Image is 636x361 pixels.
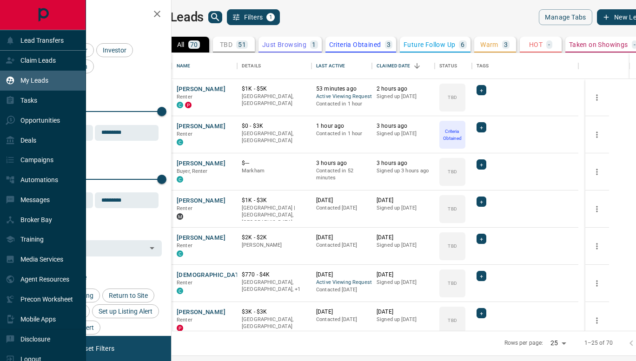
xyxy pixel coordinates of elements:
[177,176,183,183] div: condos.ca
[242,122,307,130] p: $0 - $3K
[227,9,280,25] button: Filters1
[177,325,183,331] div: property.ca
[106,292,151,299] span: Return to Site
[242,242,307,249] p: [PERSON_NAME]
[177,41,185,48] p: All
[477,122,486,132] div: +
[480,234,483,243] span: +
[177,122,225,131] button: [PERSON_NAME]
[30,9,162,20] h2: Filters
[377,279,430,286] p: Signed up [DATE]
[262,41,306,48] p: Just Browsing
[242,159,307,167] p: $---
[311,53,372,79] div: Last Active
[377,242,430,249] p: Signed up [DATE]
[548,41,550,48] p: -
[242,197,307,204] p: $1K - $3K
[477,159,486,170] div: +
[377,316,430,323] p: Signed up [DATE]
[372,53,435,79] div: Claimed Date
[477,308,486,318] div: +
[177,94,192,100] span: Renter
[477,234,486,244] div: +
[316,286,367,294] p: Contacted [DATE]
[316,271,367,279] p: [DATE]
[590,314,604,328] button: more
[177,205,192,211] span: Renter
[316,308,367,316] p: [DATE]
[634,41,636,48] p: -
[177,280,192,286] span: Renter
[177,85,225,94] button: [PERSON_NAME]
[242,279,307,293] p: Toronto
[316,279,367,287] span: Active Viewing Request
[461,41,464,48] p: 6
[448,317,457,324] p: TBD
[177,317,192,323] span: Renter
[242,316,307,330] p: [GEOGRAPHIC_DATA], [GEOGRAPHIC_DATA]
[411,59,424,72] button: Sort
[177,308,225,317] button: [PERSON_NAME]
[177,234,225,243] button: [PERSON_NAME]
[238,41,246,48] p: 51
[242,93,307,107] p: [GEOGRAPHIC_DATA], [GEOGRAPHIC_DATA]
[377,234,430,242] p: [DATE]
[316,93,367,101] span: Active Viewing Request
[377,204,430,212] p: Signed up [DATE]
[242,234,307,242] p: $2K - $2K
[584,339,613,347] p: 1–25 of 70
[177,159,225,168] button: [PERSON_NAME]
[242,204,307,226] p: [GEOGRAPHIC_DATA] | [GEOGRAPHIC_DATA], [GEOGRAPHIC_DATA]
[316,167,367,182] p: Contacted in 52 minutes
[529,41,543,48] p: HOT
[377,93,430,100] p: Signed up [DATE]
[590,165,604,179] button: more
[316,204,367,212] p: Contacted [DATE]
[102,289,154,302] div: Return to Site
[177,288,183,294] div: condos.ca
[316,85,367,93] p: 53 minutes ago
[547,336,569,350] div: 25
[71,341,120,356] button: Reset Filters
[220,41,232,48] p: TBD
[448,94,457,101] p: TBD
[316,197,367,204] p: [DATE]
[480,197,483,206] span: +
[377,159,430,167] p: 3 hours ago
[590,239,604,253] button: more
[329,41,381,48] p: Criteria Obtained
[237,53,311,79] div: Details
[146,242,159,255] button: Open
[177,102,183,108] div: condos.ca
[448,205,457,212] p: TBD
[480,308,483,318] span: +
[477,271,486,281] div: +
[504,339,543,347] p: Rows per page:
[316,130,367,138] p: Contacted in 1 hour
[539,9,592,25] button: Manage Tabs
[190,41,198,48] p: 70
[96,43,133,57] div: Investor
[267,14,274,20] span: 1
[377,197,430,204] p: [DATE]
[242,167,307,175] p: Markham
[377,130,430,138] p: Signed up [DATE]
[177,131,192,137] span: Renter
[477,53,489,79] div: Tags
[472,53,578,79] div: Tags
[177,168,208,174] span: Buyer, Renter
[312,41,316,48] p: 1
[316,159,367,167] p: 3 hours ago
[208,11,222,23] button: search button
[177,271,294,280] button: [DEMOGRAPHIC_DATA][PERSON_NAME]
[185,102,192,108] div: property.ca
[177,197,225,205] button: [PERSON_NAME]
[477,197,486,207] div: +
[377,122,430,130] p: 3 hours ago
[504,41,508,48] p: 3
[316,122,367,130] p: 1 hour ago
[177,53,191,79] div: Name
[448,168,457,175] p: TBD
[316,234,367,242] p: [DATE]
[177,139,183,145] div: condos.ca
